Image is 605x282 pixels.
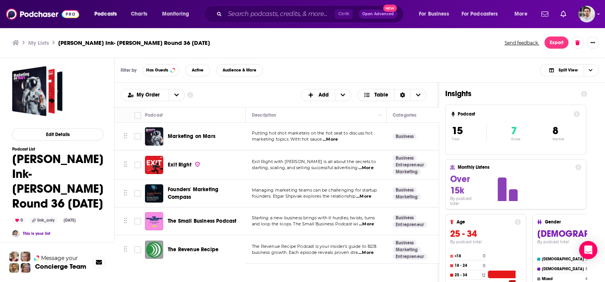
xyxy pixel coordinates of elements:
button: Has Guests [143,64,179,76]
span: 8 [552,124,558,137]
h4: <18 [455,254,481,258]
a: Beutler Ink- Bill Beutler Round 36 6/16/25 [12,66,62,116]
img: Sydney Profile [9,252,19,261]
button: open menu [457,8,509,20]
span: Managing marketing teams can be challenging for startup [252,187,377,193]
img: Barbara Profile [21,263,30,273]
span: Add [318,92,329,98]
span: Starting a new business brings with it hurdles, twists, turns [252,215,375,220]
button: Choose View [540,64,599,76]
img: Founders' Marketing Compass [145,184,163,203]
a: The Small Business Podcast [145,212,163,230]
span: Toggle select row [134,246,141,253]
span: Exit Right [168,162,191,168]
p: Inactive [552,137,564,141]
a: My Lists [28,39,49,46]
a: Entrepreneur [393,253,427,260]
span: marketing topics. With hot sauce [252,136,322,142]
a: Marketing [393,194,421,200]
span: ...More [359,221,374,227]
div: 0 [12,217,26,224]
a: Exit Right [168,161,201,169]
a: Business [393,240,417,246]
button: open menu [169,89,185,101]
span: My Order [137,92,162,98]
button: open menu [414,8,459,20]
button: Move [123,159,128,171]
button: Choose View [357,89,427,101]
img: Jon Profile [9,263,19,273]
span: Founders' Marketing Compass [168,186,218,200]
a: Exit Right [145,156,163,174]
button: Show profile menu [578,6,595,22]
button: Audience & More [216,64,263,76]
span: 15 [452,124,463,137]
div: Search podcasts, credits, & more... [211,5,411,23]
a: Marketing on Mars [168,133,215,140]
div: Podcast [145,111,163,120]
span: Ctrl K [335,9,353,19]
span: Charts [131,9,147,19]
span: Monitoring [162,9,189,19]
button: Edit Details [12,128,103,141]
span: Exit Right with [PERSON_NAME] is all about the secrets to [252,159,376,164]
span: Has Guests [146,68,168,72]
h2: Choose List sort [121,89,185,101]
span: Open Advanced [362,12,394,16]
span: Audience & More [223,68,256,72]
input: Search podcasts, credits, & more... [225,8,335,20]
button: open menu [121,92,169,98]
a: Show additional information [187,92,193,99]
h4: 0 [483,263,486,268]
span: and loop the loops. The Small Business Podcast wi [252,221,358,227]
h4: Mixed [542,277,584,281]
h3: Filter by [121,68,137,73]
img: Sam Lloyd [12,230,20,238]
a: Show notifications dropdown [557,8,569,21]
span: Message your [41,254,78,262]
button: Send feedback. [502,40,541,46]
a: The Small Business Podcast [168,217,236,225]
a: Business [393,155,417,161]
h4: 25 - 34 [455,273,480,277]
h3: [PERSON_NAME] Ink- [PERSON_NAME] Round 36 [DATE] [58,39,210,46]
a: Entrepreneur [393,162,427,168]
span: ...More [358,165,374,171]
span: starting, scaling, and selling successful advertising [252,165,358,170]
div: Sort Direction [394,89,410,101]
button: Move [123,215,128,227]
a: Charts [126,8,152,20]
img: Marketing on Mars [145,127,163,146]
h3: Podcast List [12,147,103,152]
div: Open Intercom Messenger [579,241,597,259]
span: ...More [358,250,374,256]
a: This is your list [23,231,50,236]
a: Show notifications dropdown [538,8,551,21]
h3: Concierge Team [35,263,86,270]
span: Podcasts [94,9,117,19]
a: Business [393,215,417,221]
span: Logged in as sam_beutlerink [578,6,595,22]
a: Marketing [393,247,421,253]
h4: By podcast total [450,196,481,206]
div: link_only [29,217,57,224]
button: open menu [89,8,127,20]
span: Toggle select row [134,162,141,168]
button: Column Actions [376,111,385,120]
h4: 12 [482,273,486,278]
h4: 4 [585,276,588,281]
button: Move [123,244,128,255]
button: Move [123,131,128,142]
p: Active [511,137,521,141]
div: [DATE] [61,217,79,223]
span: business growth. Each episode reveals proven stra [252,250,358,255]
h4: 8 [586,266,588,271]
img: The Revenue Recipe [145,241,163,259]
a: Entrepreneur [393,222,427,228]
button: open menu [509,8,537,20]
h1: Insights [445,89,575,98]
